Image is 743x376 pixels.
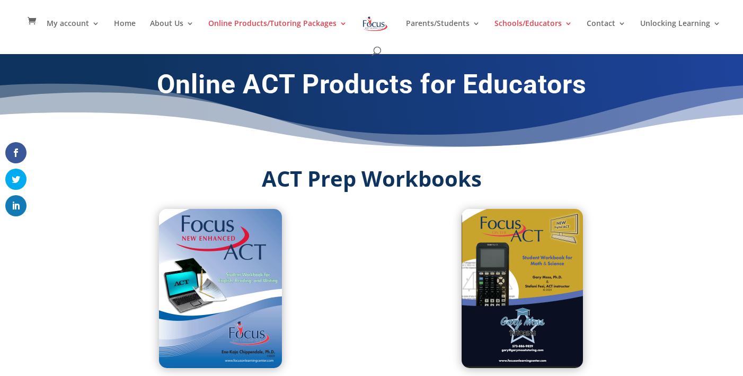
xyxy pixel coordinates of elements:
img: Focus on Learning [361,14,389,33]
img: ACT Prep English-Reading Workbook (2025 ed. 1) [159,209,282,368]
strong: ACT Prep Workbooks [262,164,482,193]
h1: Online ACT Products for Educators [85,68,658,106]
a: Online Products/Tutoring Packages [208,20,347,45]
a: Schools/Educators [494,20,572,45]
a: Contact [587,20,626,45]
a: Home [114,20,136,45]
a: About Us [150,20,194,45]
a: Unlocking Learning [640,20,721,45]
img: ACT Prep Math-Science Workbook (2025 ed. 1) [462,209,583,368]
a: Parents/Students [406,20,480,45]
a: My account [47,20,100,45]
